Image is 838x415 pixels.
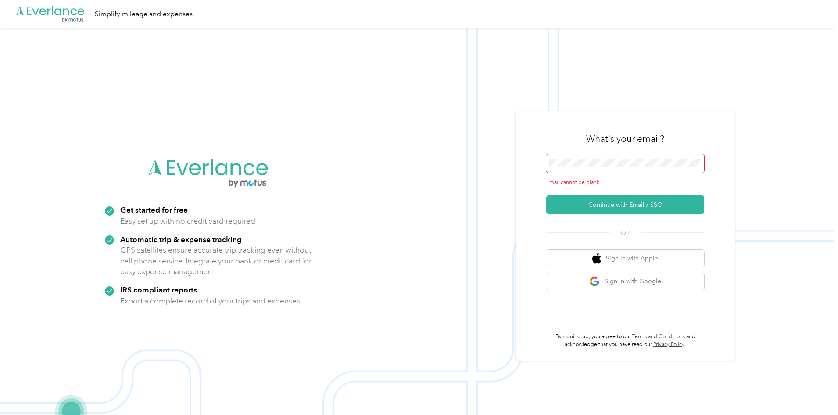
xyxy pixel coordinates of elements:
[120,285,197,294] strong: IRS compliant reports
[610,228,641,238] span: OR
[592,253,601,264] img: apple logo
[546,333,704,348] p: By signing up, you agree to our and acknowledge that you have read our .
[653,341,684,348] a: Privacy Policy
[589,276,600,287] img: google logo
[546,250,704,267] button: apple logoSign in with Apple
[120,245,312,277] p: GPS satellites ensure accurate trip tracking even without cell phone service. Integrate your bank...
[586,133,664,145] h3: What's your email?
[546,195,704,214] button: Continue with Email / SSO
[546,179,704,187] div: Email cannot be blank
[546,273,704,290] button: google logoSign in with Google
[120,235,242,244] strong: Automatic trip & expense tracking
[632,333,685,340] a: Terms and Conditions
[120,205,188,214] strong: Get started for free
[120,296,302,307] p: Export a complete record of your trips and expenses.
[120,216,255,227] p: Easy set up with no credit card required
[95,9,193,20] div: Simplify mileage and expenses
